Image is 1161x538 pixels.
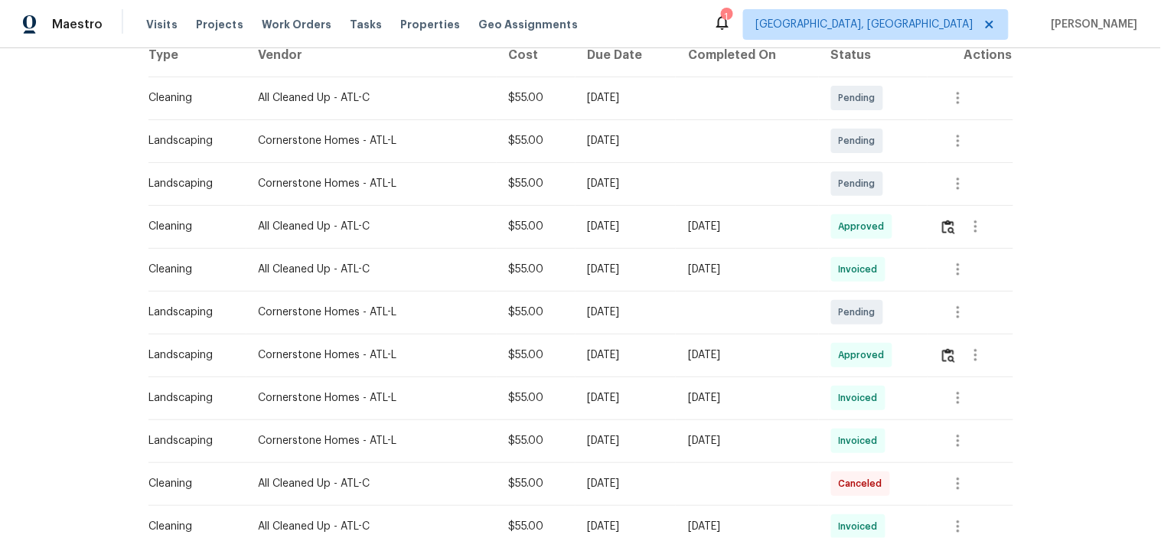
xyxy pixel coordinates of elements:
[509,176,563,191] div: $55.00
[509,347,563,363] div: $55.00
[497,34,576,77] th: Cost
[509,262,563,277] div: $55.00
[509,219,563,234] div: $55.00
[400,17,460,32] span: Properties
[509,133,563,148] div: $55.00
[149,219,234,234] div: Cleaning
[149,90,234,106] div: Cleaning
[509,305,563,320] div: $55.00
[588,176,664,191] div: [DATE]
[839,433,884,448] span: Invoiced
[259,519,484,534] div: All Cleaned Up - ATL-C
[259,476,484,491] div: All Cleaned Up - ATL-C
[509,476,563,491] div: $55.00
[149,176,234,191] div: Landscaping
[676,34,818,77] th: Completed On
[940,208,957,245] button: Review Icon
[146,17,178,32] span: Visits
[149,476,234,491] div: Cleaning
[1045,17,1138,32] span: [PERSON_NAME]
[588,90,664,106] div: [DATE]
[942,220,955,234] img: Review Icon
[262,17,331,32] span: Work Orders
[149,262,234,277] div: Cleaning
[259,90,484,106] div: All Cleaned Up - ATL-C
[588,476,664,491] div: [DATE]
[688,433,806,448] div: [DATE]
[839,219,891,234] span: Approved
[588,305,664,320] div: [DATE]
[839,305,882,320] span: Pending
[149,390,234,406] div: Landscaping
[52,17,103,32] span: Maestro
[688,262,806,277] div: [DATE]
[688,219,806,234] div: [DATE]
[721,9,732,24] div: 1
[509,390,563,406] div: $55.00
[509,90,563,106] div: $55.00
[259,219,484,234] div: All Cleaned Up - ATL-C
[576,34,677,77] th: Due Date
[148,34,246,77] th: Type
[588,433,664,448] div: [DATE]
[688,347,806,363] div: [DATE]
[839,476,889,491] span: Canceled
[588,519,664,534] div: [DATE]
[509,519,563,534] div: $55.00
[839,347,891,363] span: Approved
[819,34,928,77] th: Status
[149,347,234,363] div: Landscaping
[149,133,234,148] div: Landscaping
[839,133,882,148] span: Pending
[588,390,664,406] div: [DATE]
[259,262,484,277] div: All Cleaned Up - ATL-C
[588,347,664,363] div: [DATE]
[588,133,664,148] div: [DATE]
[259,133,484,148] div: Cornerstone Homes - ATL-L
[350,19,382,30] span: Tasks
[588,219,664,234] div: [DATE]
[259,347,484,363] div: Cornerstone Homes - ATL-L
[688,519,806,534] div: [DATE]
[588,262,664,277] div: [DATE]
[259,390,484,406] div: Cornerstone Homes - ATL-L
[246,34,497,77] th: Vendor
[839,390,884,406] span: Invoiced
[839,176,882,191] span: Pending
[688,390,806,406] div: [DATE]
[149,305,234,320] div: Landscaping
[196,17,243,32] span: Projects
[478,17,578,32] span: Geo Assignments
[149,433,234,448] div: Landscaping
[756,17,973,32] span: [GEOGRAPHIC_DATA], [GEOGRAPHIC_DATA]
[839,519,884,534] span: Invoiced
[839,90,882,106] span: Pending
[259,433,484,448] div: Cornerstone Homes - ATL-L
[149,519,234,534] div: Cleaning
[928,34,1013,77] th: Actions
[839,262,884,277] span: Invoiced
[259,176,484,191] div: Cornerstone Homes - ATL-L
[940,337,957,373] button: Review Icon
[509,433,563,448] div: $55.00
[259,305,484,320] div: Cornerstone Homes - ATL-L
[942,348,955,363] img: Review Icon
